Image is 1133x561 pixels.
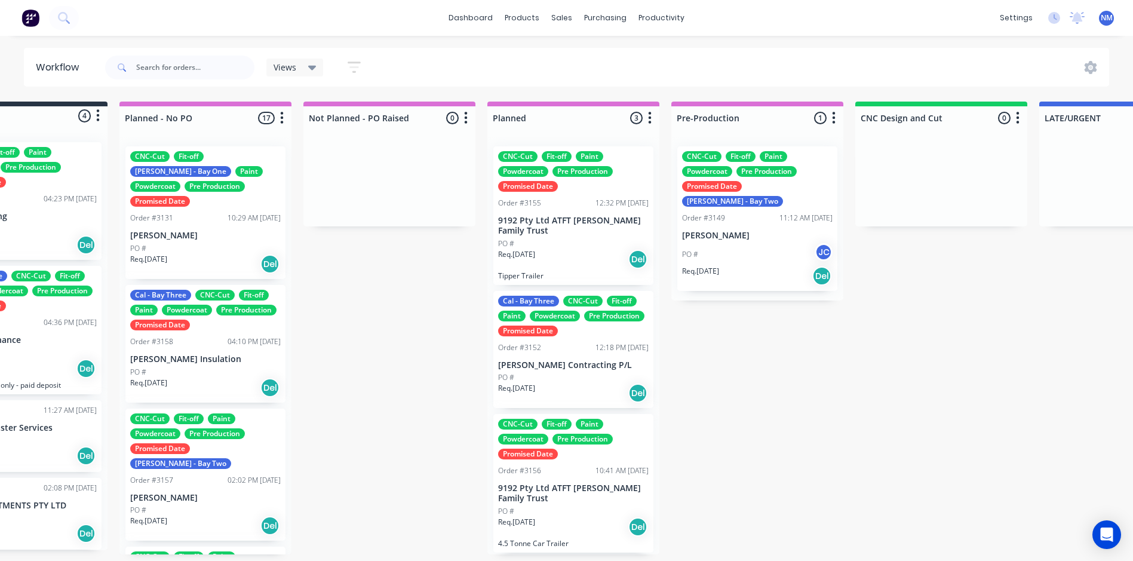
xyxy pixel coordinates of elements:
[174,413,204,424] div: Fit-off
[682,181,742,192] div: Promised Date
[632,9,690,27] div: productivity
[130,181,180,192] div: Powdercoat
[44,483,97,493] div: 02:08 PM [DATE]
[628,250,647,269] div: Del
[498,383,535,394] p: Req. [DATE]
[607,296,637,306] div: Fit-off
[498,326,558,336] div: Promised Date
[552,166,613,177] div: Pre Production
[530,311,580,321] div: Powdercoat
[542,151,572,162] div: Fit-off
[628,384,647,403] div: Del
[498,181,558,192] div: Promised Date
[682,231,833,241] p: [PERSON_NAME]
[130,166,231,177] div: [PERSON_NAME] - Bay One
[493,291,653,409] div: Cal - Bay ThreeCNC-CutFit-offPaintPowdercoatPre ProductionPromised DateOrder #315212:18 PM [DATE]...
[682,266,719,277] p: Req. [DATE]
[994,9,1039,27] div: settings
[677,146,837,291] div: CNC-CutFit-offPaintPowdercoatPre ProductionPromised Date[PERSON_NAME] - Bay TwoOrder #314911:12 A...
[130,254,167,265] p: Req. [DATE]
[44,317,97,328] div: 04:36 PM [DATE]
[498,151,538,162] div: CNC-Cut
[185,181,245,192] div: Pre Production
[595,198,649,209] div: 12:32 PM [DATE]
[208,413,235,424] div: Paint
[1101,13,1113,23] span: NM
[130,458,231,469] div: [PERSON_NAME] - Bay Two
[136,56,254,79] input: Search for orders...
[682,196,783,207] div: [PERSON_NAME] - Bay Two
[76,235,96,255] div: Del
[130,475,173,486] div: Order #3157
[682,213,725,223] div: Order #3149
[498,166,548,177] div: Powdercoat
[239,290,269,301] div: Fit-off
[235,166,263,177] div: Paint
[130,443,190,454] div: Promised Date
[260,255,280,274] div: Del
[162,305,212,315] div: Powdercoat
[130,516,167,526] p: Req. [DATE]
[228,475,281,486] div: 02:02 PM [DATE]
[130,305,158,315] div: Paint
[130,336,173,347] div: Order #3158
[274,61,296,73] span: Views
[542,419,572,430] div: Fit-off
[812,266,831,286] div: Del
[498,419,538,430] div: CNC-Cut
[779,213,833,223] div: 11:12 AM [DATE]
[760,151,787,162] div: Paint
[130,243,146,254] p: PO #
[493,414,653,553] div: CNC-CutFit-offPaintPowdercoatPre ProductionPromised DateOrder #315610:41 AM [DATE]9192 Pty Ltd AT...
[563,296,603,306] div: CNC-Cut
[576,151,603,162] div: Paint
[228,336,281,347] div: 04:10 PM [DATE]
[55,271,85,281] div: Fit-off
[498,271,649,280] p: Tipper Trailer
[44,405,97,416] div: 11:27 AM [DATE]
[125,285,285,403] div: Cal - Bay ThreeCNC-CutFit-offPaintPowdercoatPre ProductionPromised DateOrder #315804:10 PM [DATE]...
[260,516,280,535] div: Del
[545,9,578,27] div: sales
[130,367,146,378] p: PO #
[260,378,280,397] div: Del
[595,465,649,476] div: 10:41 AM [DATE]
[595,342,649,353] div: 12:18 PM [DATE]
[682,151,721,162] div: CNC-Cut
[36,60,85,75] div: Workflow
[499,9,545,27] div: products
[498,249,535,260] p: Req. [DATE]
[130,378,167,388] p: Req. [DATE]
[736,166,797,177] div: Pre Production
[130,493,281,503] p: [PERSON_NAME]
[498,539,649,548] p: 4.5 Tonne Car Trailer
[498,311,526,321] div: Paint
[1092,520,1121,549] div: Open Intercom Messenger
[498,360,649,370] p: [PERSON_NAME] Contracting P/L
[498,238,514,249] p: PO #
[498,517,535,528] p: Req. [DATE]
[682,166,732,177] div: Powdercoat
[498,434,548,444] div: Powdercoat
[195,290,235,301] div: CNC-Cut
[130,231,281,241] p: [PERSON_NAME]
[498,483,649,504] p: 9192 Pty Ltd ATFT [PERSON_NAME] Family Trust
[498,216,649,236] p: 9192 Pty Ltd ATFT [PERSON_NAME] Family Trust
[498,342,541,353] div: Order #3152
[22,9,39,27] img: Factory
[130,505,146,516] p: PO #
[726,151,756,162] div: Fit-off
[228,213,281,223] div: 10:29 AM [DATE]
[130,320,190,330] div: Promised Date
[76,446,96,465] div: Del
[498,506,514,517] p: PO #
[498,449,558,459] div: Promised Date
[498,198,541,209] div: Order #3155
[682,249,698,260] p: PO #
[130,413,170,424] div: CNC-Cut
[130,196,190,207] div: Promised Date
[576,419,603,430] div: Paint
[498,296,559,306] div: Cal - Bay Three
[185,428,245,439] div: Pre Production
[44,194,97,204] div: 04:23 PM [DATE]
